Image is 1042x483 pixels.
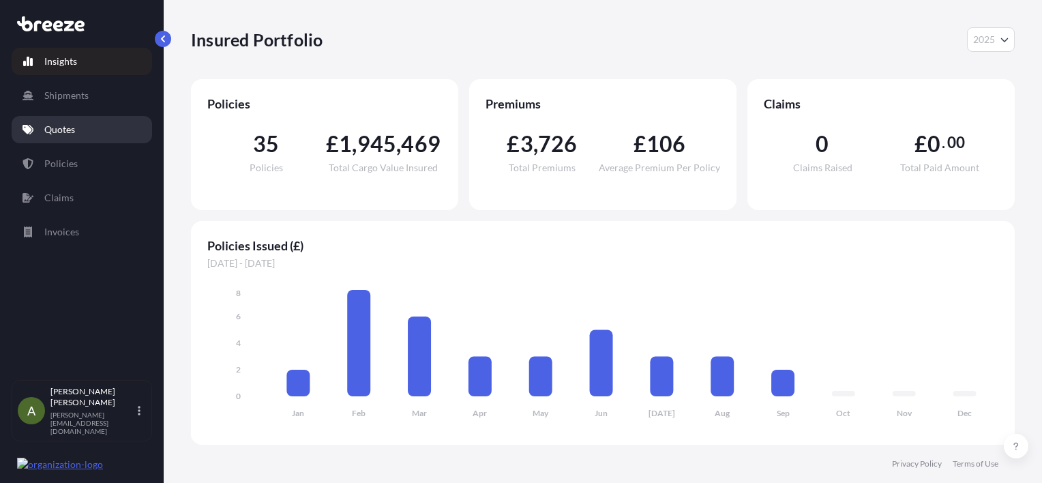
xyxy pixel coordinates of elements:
tspan: [DATE] [649,408,675,418]
button: Year Selector [967,27,1015,52]
span: 2025 [973,33,995,46]
p: Shipments [44,89,89,102]
span: . [942,137,945,148]
span: 0 [927,133,940,155]
tspan: Oct [836,408,850,418]
span: Claims [764,96,998,112]
p: Policies [44,157,78,171]
span: , [396,133,401,155]
p: Insights [44,55,77,68]
p: [PERSON_NAME][EMAIL_ADDRESS][DOMAIN_NAME] [50,411,135,435]
p: Insured Portfolio [191,29,323,50]
span: £ [507,133,520,155]
a: Terms of Use [953,458,998,469]
span: 3 [520,133,533,155]
a: Privacy Policy [892,458,942,469]
span: Total Premiums [509,163,576,173]
span: 0 [816,133,829,155]
tspan: 2 [236,364,241,375]
a: Shipments [12,82,152,109]
img: organization-logo [17,458,103,471]
tspan: 4 [236,338,241,348]
tspan: Apr [473,408,487,418]
a: Policies [12,150,152,177]
span: 35 [253,133,279,155]
span: £ [914,133,927,155]
p: [PERSON_NAME] [PERSON_NAME] [50,386,135,408]
span: Total Cargo Value Insured [329,163,438,173]
p: Invoices [44,225,79,239]
a: Insights [12,48,152,75]
span: , [533,133,538,155]
span: 106 [646,133,686,155]
tspan: Jan [292,408,304,418]
tspan: Jun [595,408,608,418]
span: Policies [250,163,283,173]
p: Quotes [44,123,75,136]
tspan: Aug [715,408,730,418]
tspan: Mar [412,408,427,418]
span: Claims Raised [793,163,852,173]
span: £ [326,133,339,155]
span: 469 [401,133,441,155]
span: Total Paid Amount [900,163,979,173]
a: Invoices [12,218,152,246]
a: Quotes [12,116,152,143]
span: 00 [947,137,965,148]
tspan: 8 [236,288,241,298]
span: 945 [357,133,397,155]
span: Average Premium Per Policy [599,163,720,173]
span: , [352,133,357,155]
tspan: Nov [897,408,912,418]
span: 726 [538,133,578,155]
tspan: Sep [777,408,790,418]
span: £ [634,133,646,155]
tspan: Dec [957,408,972,418]
tspan: 0 [236,391,241,401]
tspan: Feb [352,408,366,418]
tspan: 6 [236,311,241,321]
span: Policies [207,96,442,112]
span: A [27,404,35,418]
span: Policies Issued (£) [207,237,998,254]
span: Premiums [486,96,720,112]
span: 1 [339,133,352,155]
span: [DATE] - [DATE] [207,257,998,270]
a: Claims [12,184,152,211]
tspan: May [533,408,549,418]
p: Claims [44,191,74,205]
